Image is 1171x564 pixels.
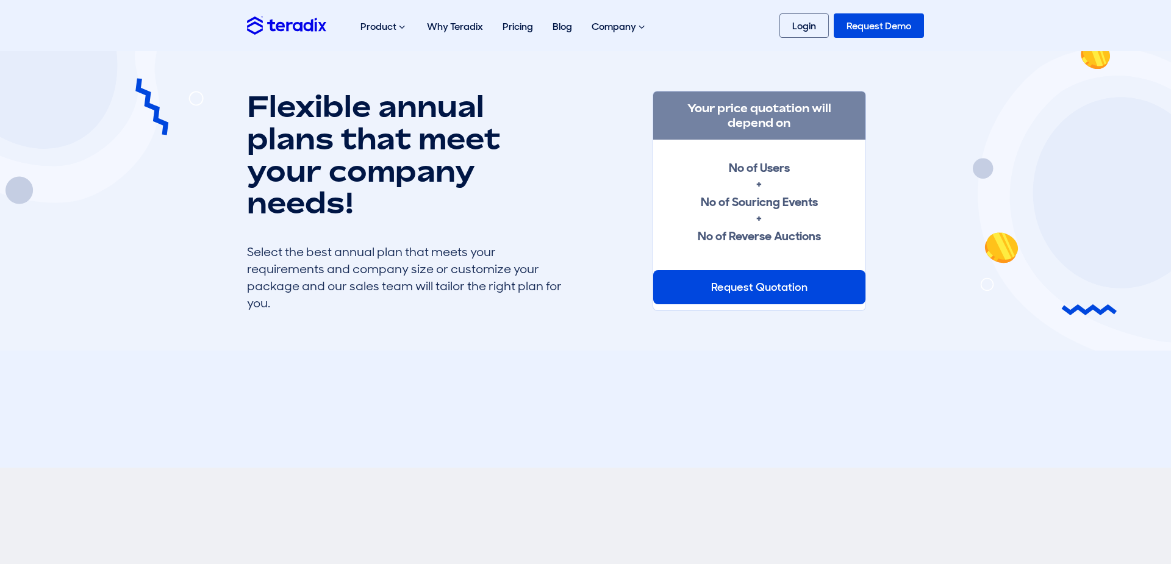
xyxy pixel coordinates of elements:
[351,7,417,46] div: Product
[493,7,543,46] a: Pricing
[779,13,829,38] a: Login
[653,91,865,140] h3: Your price quotation will depend on
[247,90,564,219] h1: Flexible annual plans that meet your company needs!
[698,160,821,244] strong: No of Users + No of Souricng Events + No of Reverse Auctions
[543,7,582,46] a: Blog
[582,7,657,46] div: Company
[653,270,865,304] div: Request Quotation
[247,16,326,34] img: Teradix logo
[417,7,493,46] a: Why Teradix
[834,13,924,38] a: Request Demo
[247,243,564,312] div: Select the best annual plan that meets your requirements and company size or customize your packa...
